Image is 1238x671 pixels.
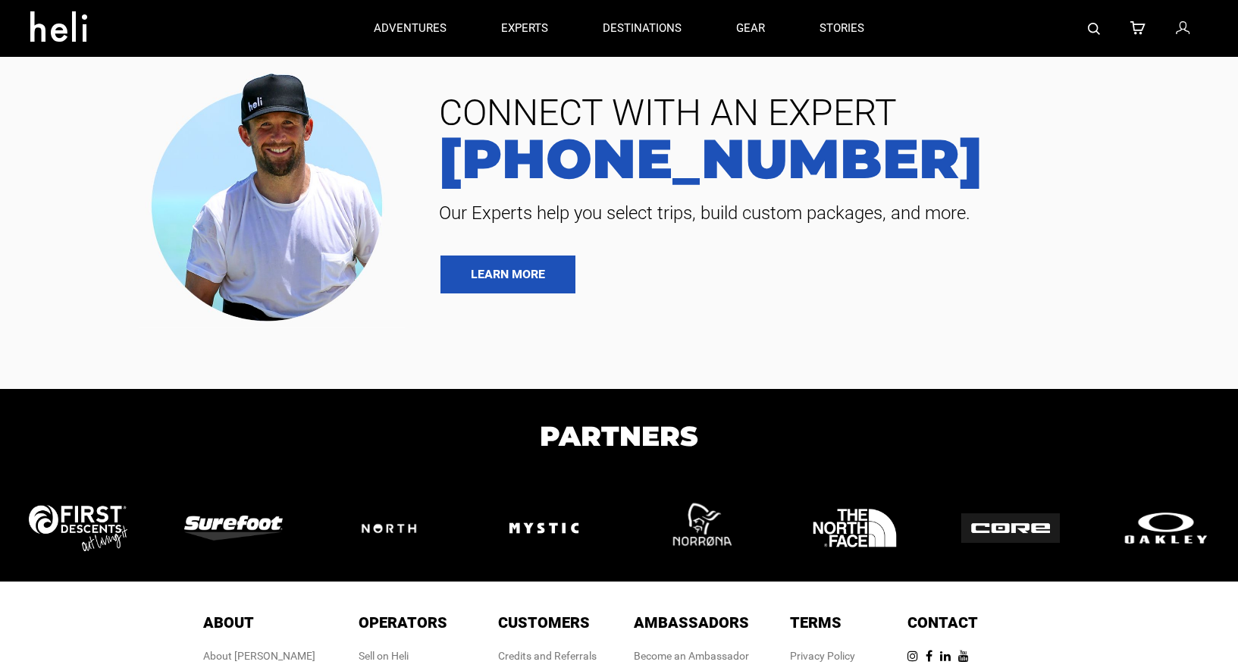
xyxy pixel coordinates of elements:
[807,481,902,575] img: logo
[440,256,575,293] a: LEARN MORE
[428,95,1215,131] span: CONNECT WITH AN EXPERT
[907,613,978,632] span: Contact
[498,613,590,632] span: Customers
[652,481,747,575] img: logo
[203,613,254,632] span: About
[603,20,682,36] p: destinations
[428,201,1215,225] span: Our Experts help you select trips, build custom packages, and more.
[29,505,127,550] img: logo
[501,20,548,36] p: experts
[961,513,1060,544] img: logo
[498,650,597,662] a: Credits and Referrals
[139,61,405,328] img: contact our team
[374,20,447,36] p: adventures
[428,131,1215,186] a: [PHONE_NUMBER]
[340,503,438,554] img: logo
[184,516,283,540] img: logo
[497,481,591,575] img: logo
[1117,509,1215,547] img: logo
[359,648,447,663] div: Sell on Heli
[359,613,447,632] span: Operators
[790,650,855,662] a: Privacy Policy
[203,648,315,663] div: About [PERSON_NAME]
[634,613,749,632] span: Ambassadors
[1088,23,1100,35] img: search-bar-icon.svg
[634,650,749,662] a: Become an Ambassador
[790,613,842,632] span: Terms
